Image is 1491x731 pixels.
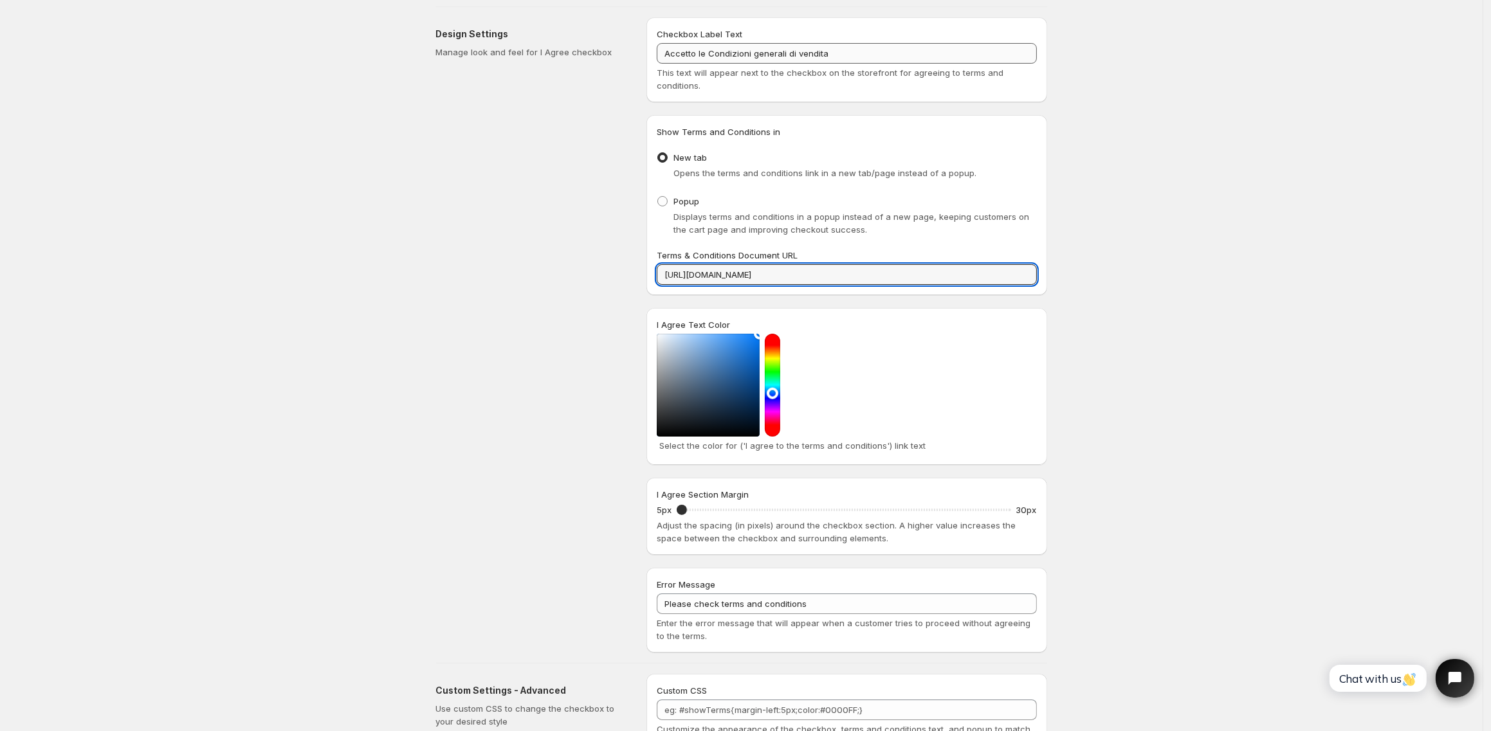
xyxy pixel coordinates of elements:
[657,127,780,137] span: Show Terms and Conditions in
[657,250,798,260] span: Terms & Conditions Document URL
[657,489,749,500] span: I Agree Section Margin
[657,29,742,39] span: Checkbox Label Text
[436,684,626,697] h2: Custom Settings - Advanced
[657,520,1016,543] span: Adjust the spacing (in pixels) around the checkbox section. A higher value increases the space be...
[436,28,626,41] h2: Design Settings
[657,685,707,696] span: Custom CSS
[673,212,1029,235] span: Displays terms and conditions in a popup instead of a new page, keeping customers on the cart pag...
[657,618,1030,641] span: Enter the error message that will appear when a customer tries to proceed without agreeing to the...
[657,264,1037,285] input: https://yourstoredomain.com/termsandconditions.html
[436,702,626,728] p: Use custom CSS to change the checkbox to your desired style
[1315,648,1485,708] iframe: Tidio Chat
[657,579,715,590] span: Error Message
[673,168,976,178] span: Opens the terms and conditions link in a new tab/page instead of a popup.
[659,439,1034,452] p: Select the color for ('I agree to the terms and conditions') link text
[1016,503,1037,516] p: 30px
[657,318,730,331] label: I Agree Text Color
[673,196,699,206] span: Popup
[673,152,707,163] span: New tab
[657,68,1003,91] span: This text will appear next to the checkbox on the storefront for agreeing to terms and conditions.
[657,503,672,516] p: 5px
[436,46,626,59] p: Manage look and feel for I Agree checkbox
